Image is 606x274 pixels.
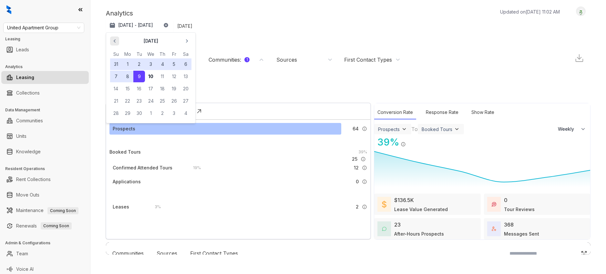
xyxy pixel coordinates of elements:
button: 2 [157,107,168,119]
img: TourReviews [492,202,496,207]
a: Rent Collections [16,173,51,186]
div: Leases [113,203,129,210]
div: To [411,125,418,133]
div: Booked Tours [109,148,141,156]
li: Renewals [1,219,89,232]
button: 30 [133,107,145,119]
li: Units [1,130,89,143]
div: First Contact Types [344,56,392,63]
h3: Admin & Configurations [5,240,90,246]
li: Leasing [1,71,89,84]
img: logo [6,5,11,14]
button: [DATE] - [DATE] [106,19,174,31]
img: Info [362,165,367,170]
img: Info [401,142,406,147]
a: Team [16,247,28,260]
button: 16 [133,83,145,95]
div: First Contact Types [187,246,241,261]
a: RenewalsComing Soon [16,219,72,232]
span: 25 [352,156,357,163]
li: Rent Collections [1,173,89,186]
button: 28 [110,107,122,119]
div: After-Hours Prospects [394,230,444,237]
div: 0 [504,196,508,204]
img: Click Icon [194,107,204,116]
button: 26 [168,95,180,107]
span: United Apartment Group [7,23,80,33]
button: 3 [145,58,157,70]
p: [DATE] - [DATE] [118,22,153,28]
button: 21 [110,95,122,107]
span: Coming Soon [41,222,72,229]
button: 25 [157,95,168,107]
button: 9 [133,71,145,82]
th: Monday [122,51,133,58]
div: 39 % [352,148,367,156]
button: 5 [168,58,180,70]
img: Click Icon [406,136,416,146]
div: Prospects [378,127,400,132]
div: Show Rate [468,106,498,119]
img: SearchIcon [567,251,573,256]
div: $136.5K [394,196,414,204]
p: [DATE] [143,38,158,44]
li: Knowledge [1,145,89,158]
div: Communities : [209,56,250,63]
span: 12 [354,164,359,171]
div: 23 [394,221,401,228]
img: Info [362,204,367,209]
button: 6 [180,58,191,70]
a: Knowledge [16,145,41,158]
div: 39 % [374,135,399,149]
img: LeaseValue [382,200,386,208]
div: Prospects [113,125,135,132]
div: 3 % [148,203,161,210]
th: Thursday [157,51,168,58]
div: Sources [153,246,180,261]
button: 31 [110,58,122,70]
span: Coming Soon [47,207,78,214]
button: 12 [168,71,180,82]
button: 14 [110,83,122,95]
p: Analytics [106,8,133,18]
button: 18 [157,83,168,95]
h3: Analytics [5,64,90,70]
a: Leads [16,43,29,56]
a: Leasing [16,71,34,84]
div: 368 [504,221,514,228]
button: 15 [122,83,133,95]
img: ViewFilterArrow [401,126,407,132]
div: Confirmed Attended Tours [113,164,172,171]
div: Messages Sent [504,230,539,237]
div: Tour Reviews [504,206,535,213]
a: Collections [16,86,40,99]
li: Maintenance [1,204,89,217]
button: 17 [145,83,157,95]
div: Communities [109,246,147,261]
button: 1 [122,58,133,70]
img: TotalFum [492,227,496,231]
button: 4 [157,58,168,70]
button: 27 [180,95,191,107]
img: Info [362,126,367,131]
th: Friday [168,51,180,58]
button: 19 [168,83,180,95]
div: Sources [276,56,297,63]
button: 11 [157,71,168,82]
button: 10 [145,71,157,82]
button: 8 [122,71,133,82]
button: 24 [145,95,157,107]
th: Tuesday [133,51,145,58]
button: 20 [180,83,191,95]
button: 23 [133,95,145,107]
button: 22 [122,95,133,107]
div: 19 % [187,164,201,171]
img: ViewFilterArrow [454,126,460,132]
img: Click Icon [581,250,587,257]
th: Wednesday [145,51,157,58]
div: [DATE] [175,21,199,31]
div: Conversion Rate [374,106,416,119]
button: 1 [145,107,157,119]
h3: Data Management [5,107,90,113]
span: 0 [356,178,359,185]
